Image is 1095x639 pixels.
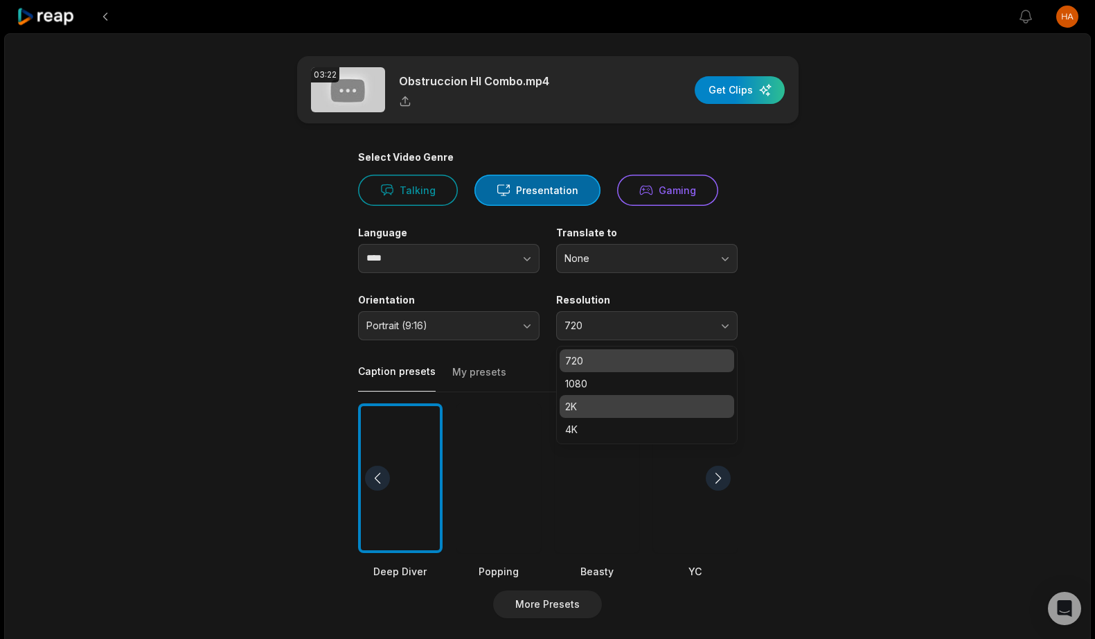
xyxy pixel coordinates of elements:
label: Language [358,227,540,239]
button: My presets [452,365,506,392]
button: Talking [358,175,458,206]
button: 720 [556,311,738,340]
span: 720 [564,319,710,332]
button: None [556,244,738,273]
div: Open Intercom Messenger [1048,592,1081,625]
p: 2K [565,399,729,414]
div: Popping [456,564,541,579]
div: 03:22 [311,67,339,82]
label: Translate to [556,227,738,239]
span: None [564,252,710,265]
button: Portrait (9:16) [358,311,540,340]
label: Resolution [556,294,738,306]
p: 4K [565,422,729,437]
button: Gaming [617,175,718,206]
label: Orientation [358,294,540,306]
div: Select Video Genre [358,151,738,164]
button: Get Clips [695,76,785,104]
button: More Presets [493,590,602,618]
div: Beasty [555,564,639,579]
button: Presentation [474,175,600,206]
div: Deep Diver [358,564,443,579]
div: 720 [556,346,738,444]
p: Obstruccion HI Combo.mp4 [399,73,549,89]
p: 1080 [565,376,729,391]
span: Portrait (9:16) [366,319,512,332]
button: Caption presets [358,365,436,392]
div: YC [653,564,738,579]
p: 720 [565,353,729,368]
